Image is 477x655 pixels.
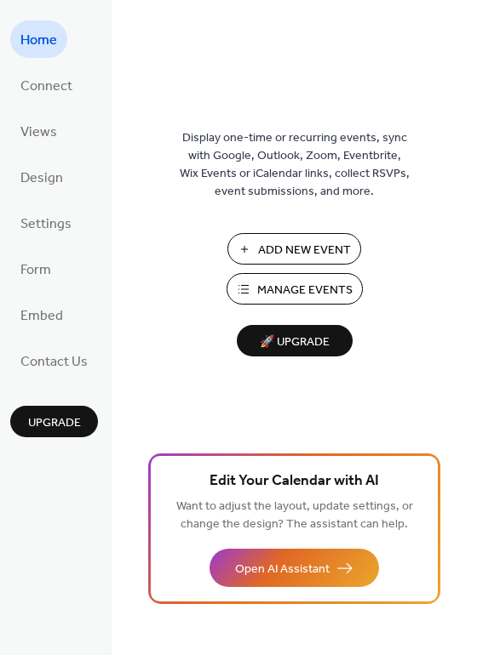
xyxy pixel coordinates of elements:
span: Views [20,119,57,146]
span: Home [20,27,57,54]
span: Want to adjust the layout, update settings, or change the design? The assistant can help. [176,495,413,536]
a: Embed [10,296,73,333]
span: Manage Events [257,282,353,299]
a: Connect [10,66,83,104]
a: Home [10,20,67,58]
a: Contact Us [10,342,98,379]
span: Contact Us [20,349,88,376]
span: Embed [20,303,63,330]
button: 🚀 Upgrade [237,325,353,356]
span: Add New Event [258,242,351,259]
a: Form [10,250,61,288]
span: Form [20,257,51,284]
span: Settings [20,211,72,238]
a: Views [10,112,67,150]
span: 🚀 Upgrade [247,331,342,354]
a: Settings [10,204,82,242]
span: Design [20,165,63,192]
button: Upgrade [10,406,98,437]
span: Edit Your Calendar with AI [210,470,379,493]
a: Design [10,158,73,196]
button: Open AI Assistant [210,549,379,587]
span: Connect [20,73,72,100]
button: Manage Events [227,273,363,305]
span: Open AI Assistant [235,561,330,578]
button: Add New Event [227,233,361,265]
span: Display one-time or recurring events, sync with Google, Outlook, Zoom, Eventbrite, Wix Events or ... [180,129,410,201]
span: Upgrade [28,414,81,432]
